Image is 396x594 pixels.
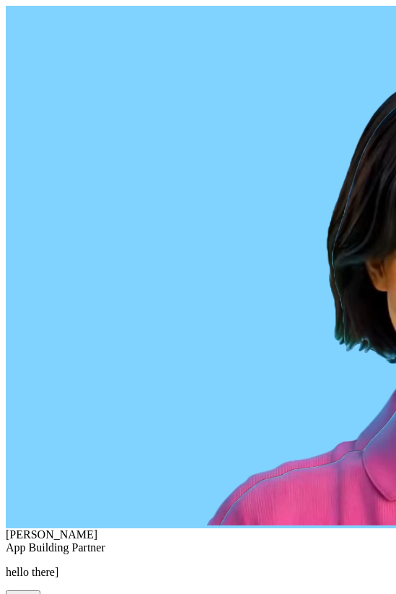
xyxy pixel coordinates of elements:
span: [PERSON_NAME] [6,528,97,541]
span: App Building Partner [6,541,105,554]
p: Manage and track your tasks efficiently [17,90,199,125]
span: TaskFlow [151,13,205,30]
h1: Task Dashboard [17,61,199,87]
